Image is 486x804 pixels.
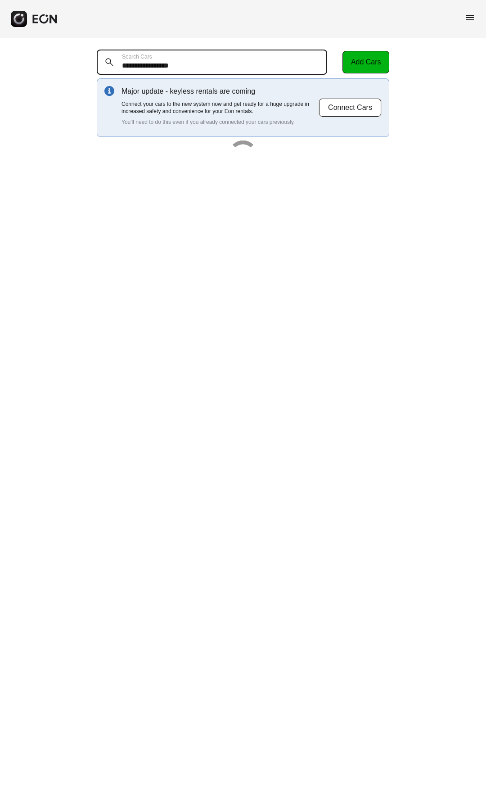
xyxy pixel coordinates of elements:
p: Major update - keyless rentals are coming [121,86,319,97]
img: info [104,86,114,96]
span: menu [464,12,475,23]
p: You'll need to do this even if you already connected your cars previously. [121,118,319,126]
label: Search Cars [122,53,152,60]
p: Connect your cars to the new system now and get ready for a huge upgrade in increased safety and ... [121,100,319,115]
button: Connect Cars [319,98,382,117]
button: Add Cars [342,51,389,73]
